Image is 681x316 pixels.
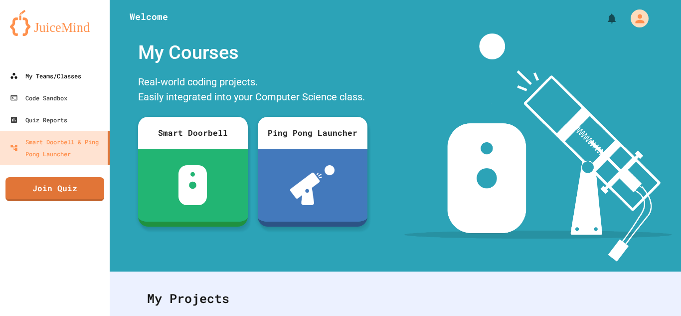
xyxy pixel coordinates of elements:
[258,117,367,149] div: Ping Pong Launcher
[290,165,335,205] img: ppl-with-ball.png
[10,70,81,82] div: My Teams/Classes
[10,114,67,126] div: Quiz Reports
[10,92,67,104] div: Code Sandbox
[10,10,100,36] img: logo-orange.svg
[138,117,248,149] div: Smart Doorbell
[587,10,620,27] div: My Notifications
[178,165,207,205] img: sdb-white.svg
[5,177,104,201] a: Join Quiz
[133,72,372,109] div: Real-world coding projects. Easily integrated into your Computer Science class.
[10,136,104,160] div: Smart Doorbell & Ping Pong Launcher
[620,7,651,30] div: My Account
[133,33,372,72] div: My Courses
[404,33,672,262] img: banner-image-my-projects.png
